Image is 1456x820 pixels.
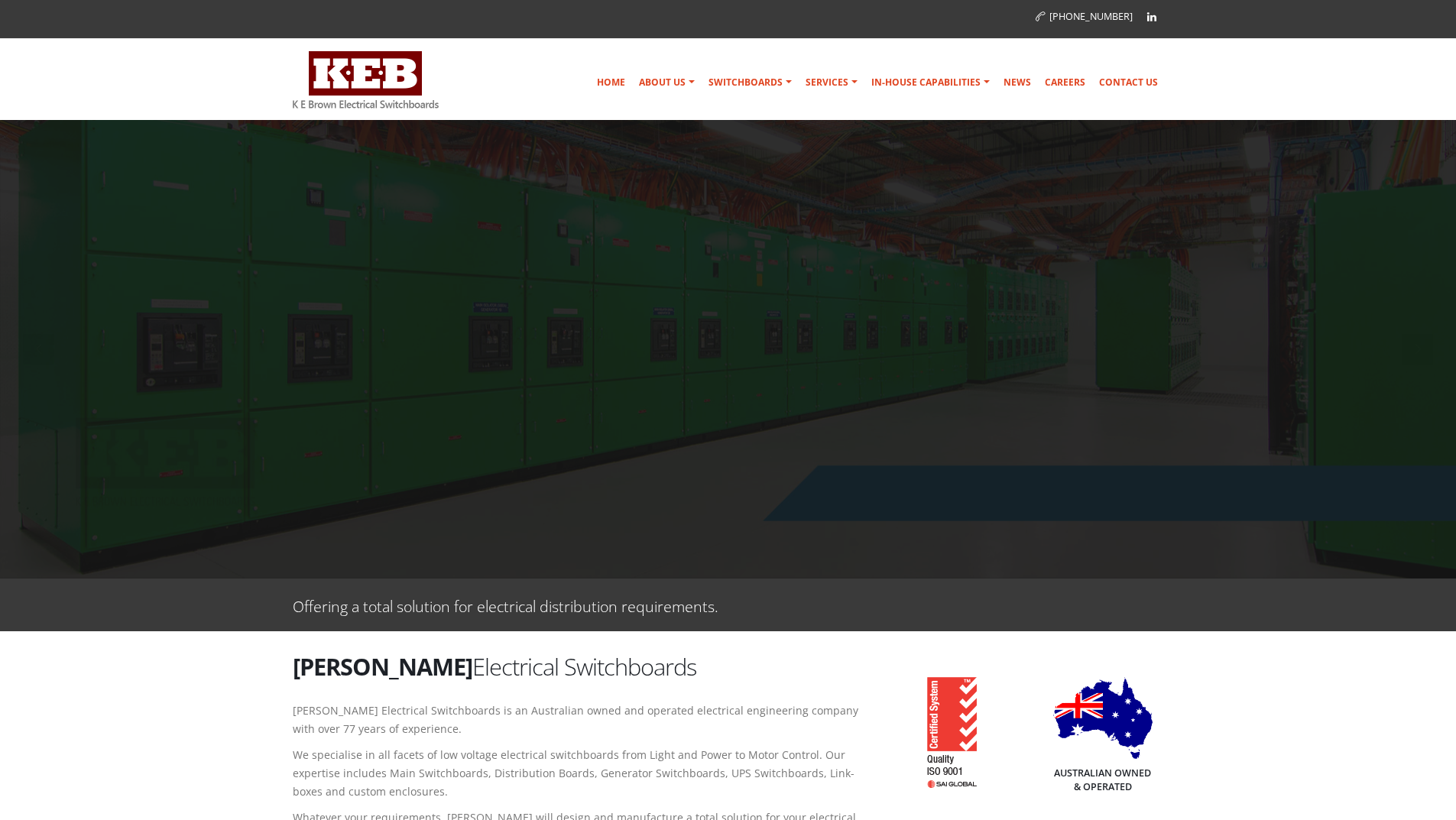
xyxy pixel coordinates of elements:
[702,67,798,98] a: Switchboards
[591,67,631,98] a: Home
[865,67,996,98] a: In-house Capabilities
[908,669,978,788] img: K E Brown ISO 9001 Accreditation
[1140,5,1163,28] a: Linkedin
[293,650,472,682] strong: [PERSON_NAME]
[1036,10,1133,23] a: [PHONE_NUMBER]
[293,746,866,801] p: We specialise in all facets of low voltage electrical switchboards from Light and Power to Motor ...
[799,67,864,98] a: Services
[293,51,439,109] img: K E Brown Electrical Switchboards
[1093,67,1164,98] a: Contact Us
[293,702,866,738] p: [PERSON_NAME] Electrical Switchboards is an Australian owned and operated electrical engineering ...
[293,594,718,616] p: Offering a total solution for electrical distribution requirements.
[633,67,701,98] a: About Us
[1039,67,1091,98] a: Careers
[997,67,1037,98] a: News
[1053,767,1153,794] h5: Australian Owned & Operated
[293,650,866,682] h2: Electrical Switchboards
